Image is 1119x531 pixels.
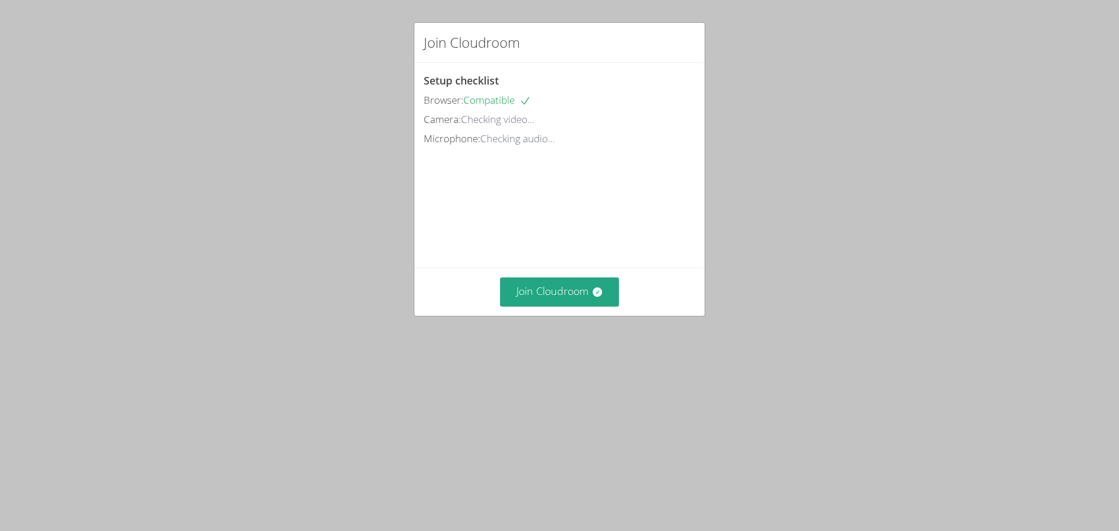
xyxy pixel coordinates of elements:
[463,93,531,107] span: Compatible
[424,32,520,53] h2: Join Cloudroom
[424,73,499,87] span: Setup checklist
[480,132,555,145] span: Checking audio...
[461,112,534,126] span: Checking video...
[424,112,461,126] span: Camera:
[424,93,463,107] span: Browser:
[500,277,620,306] button: Join Cloudroom
[424,132,480,145] span: Microphone:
